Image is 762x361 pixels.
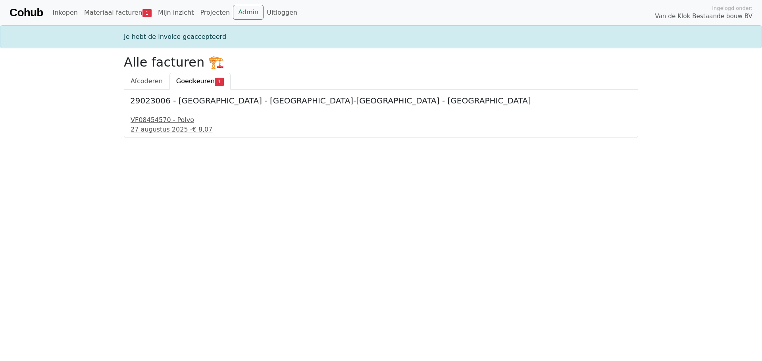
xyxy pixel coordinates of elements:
span: 1 [215,78,224,86]
div: Je hebt de invoice geaccepteerd [119,32,643,42]
h2: Alle facturen 🏗️ [124,55,638,70]
a: Mijn inzicht [155,5,197,21]
div: VF08454570 - Polvo [131,115,631,125]
span: Goedkeuren [176,77,215,85]
h5: 29023006 - [GEOGRAPHIC_DATA] - [GEOGRAPHIC_DATA]-[GEOGRAPHIC_DATA] - [GEOGRAPHIC_DATA] [130,96,632,105]
a: Cohub [10,3,43,22]
span: Ingelogd onder: [712,4,752,12]
span: 1 [142,9,152,17]
a: VF08454570 - Polvo27 augustus 2025 -€ 8,07 [131,115,631,134]
a: Admin [233,5,264,20]
div: 27 augustus 2025 - [131,125,631,134]
a: Inkopen [49,5,81,21]
a: Goedkeuren1 [169,73,231,90]
span: € 8,07 [192,126,212,133]
a: Afcoderen [124,73,169,90]
a: Uitloggen [264,5,300,21]
a: Projecten [197,5,233,21]
a: Materiaal facturen1 [81,5,155,21]
span: Afcoderen [131,77,163,85]
span: Van de Klok Bestaande bouw BV [655,12,752,21]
